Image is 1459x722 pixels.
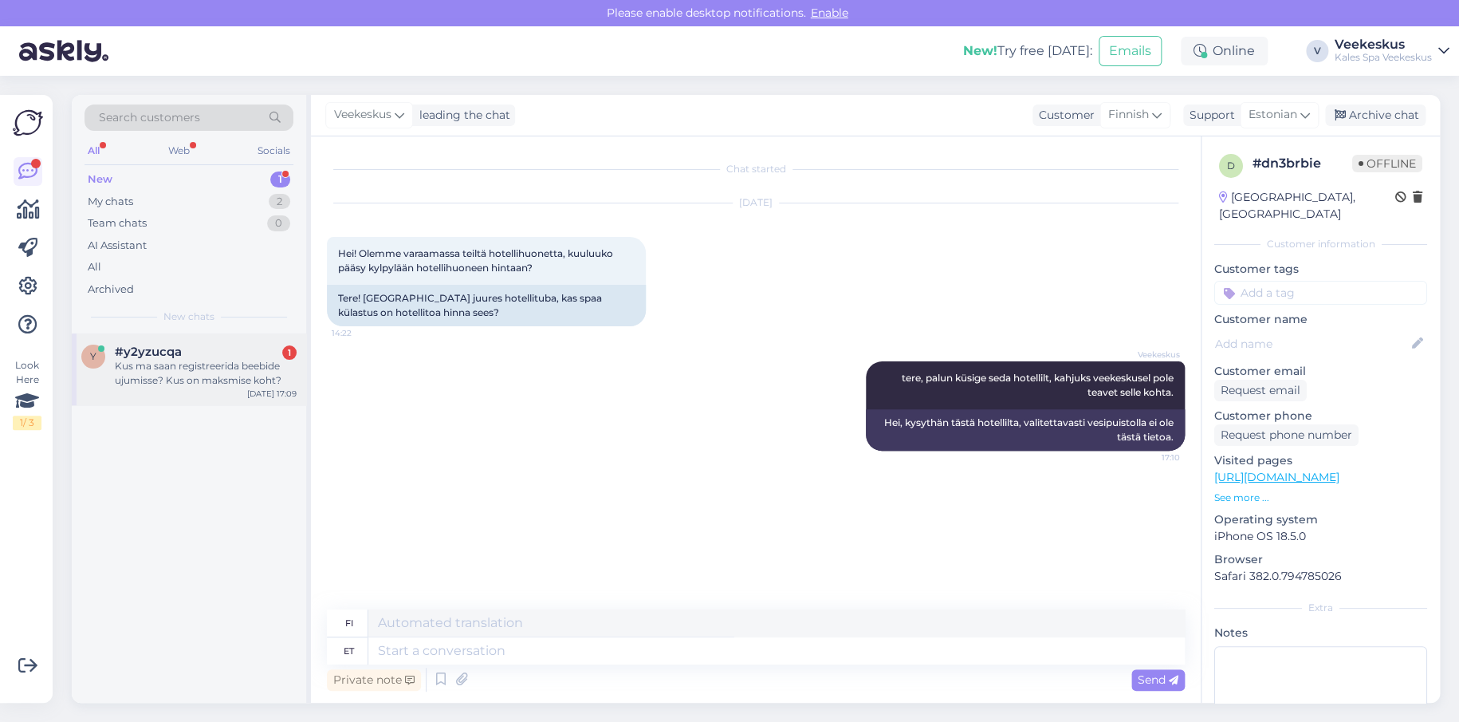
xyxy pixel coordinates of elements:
p: Browser [1214,551,1427,568]
div: Customer [1032,107,1095,124]
span: Hei! Olemme varaamassa teiltä hotellihuonetta, kuuluuko pääsy kylpylään hotellihuoneen hintaan? [338,247,615,274]
p: See more ... [1214,491,1427,505]
span: 17:10 [1120,452,1180,464]
div: Veekeskus [1335,38,1432,51]
p: Customer phone [1214,408,1427,424]
span: Veekeskus [1120,349,1180,361]
div: 0 [267,215,290,231]
input: Add name [1215,335,1409,353]
div: All [88,259,101,275]
span: d [1227,160,1235,172]
p: Customer email [1214,363,1427,380]
p: Safari 382.0.794785026 [1214,568,1427,585]
a: [URL][DOMAIN_NAME] [1214,470,1339,484]
button: Emails [1099,36,1162,66]
div: V [1306,40,1328,62]
div: All [85,140,103,161]
div: My chats [88,194,133,210]
div: Support [1183,107,1235,124]
b: New! [963,43,997,58]
span: y [90,350,96,362]
div: Web [165,140,193,161]
div: Customer information [1214,237,1427,251]
span: Enable [806,6,853,20]
div: 1 [270,172,290,187]
div: Extra [1214,601,1427,615]
div: Socials [254,140,293,161]
p: Operating system [1214,511,1427,528]
div: Hei, kysythän tästä hotellilta, valitettavasti vesipuistolla ei ole tästä tietoa. [866,409,1185,451]
span: Veekeskus [334,106,391,124]
span: Search customers [99,109,200,126]
div: Archived [88,282,134,298]
a: VeekeskusKales Spa Veekeskus [1335,38,1449,64]
span: Offline [1352,155,1422,172]
div: Kus ma saan registreerida beebide ujumisse? Kus on maksmise koht? [115,359,297,388]
div: [GEOGRAPHIC_DATA], [GEOGRAPHIC_DATA] [1219,189,1395,223]
div: Request phone number [1214,424,1359,446]
div: Archive chat [1325,105,1426,126]
p: iPhone OS 18.5.0 [1214,528,1427,545]
img: Askly Logo [13,108,43,138]
span: Finnish [1108,106,1149,124]
span: Estonian [1249,106,1297,124]
div: AI Assistant [88,238,147,254]
span: Send [1138,673,1178,687]
div: New [88,172,112,187]
p: Visited pages [1214,452,1427,469]
div: Tere! [GEOGRAPHIC_DATA] juures hotellituba, kas spaa külastus on hotellitoa hinna sees? [327,285,646,326]
span: #y2yzucqa [115,345,182,359]
div: 2 [269,194,290,210]
div: fi [345,610,353,637]
div: Online [1181,37,1268,65]
div: Try free [DATE]: [963,41,1092,61]
div: [DATE] [327,195,1185,210]
p: Notes [1214,625,1427,641]
div: [DATE] 17:09 [247,388,297,400]
div: leading the chat [413,107,510,124]
div: # dn3brbie [1253,154,1352,173]
div: Request email [1214,380,1307,401]
div: 1 / 3 [13,416,41,430]
div: Look Here [13,358,41,430]
span: New chats [163,310,214,324]
div: Team chats [88,215,147,231]
span: 14:22 [332,327,391,339]
div: Private note [327,669,421,691]
div: 1 [282,345,297,360]
p: Customer tags [1214,261,1427,278]
span: tere, palun küsige seda hotellilt, kahjuks veekeskusel pole teavet selle kohta. [902,372,1176,398]
input: Add a tag [1214,281,1427,305]
div: Kales Spa Veekeskus [1335,51,1432,64]
p: Customer name [1214,311,1427,328]
div: Chat started [327,162,1185,176]
div: et [344,637,354,665]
